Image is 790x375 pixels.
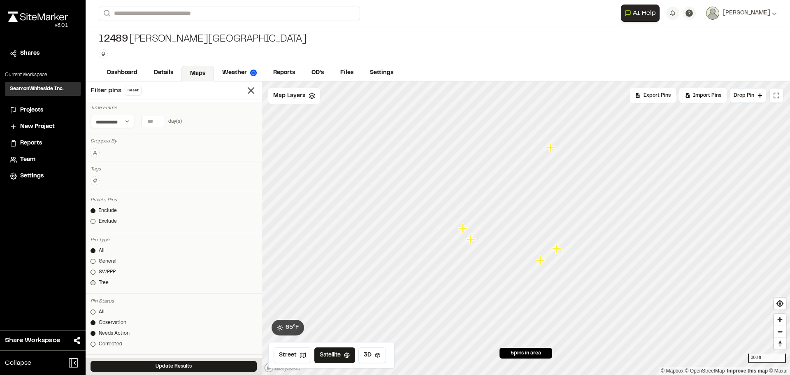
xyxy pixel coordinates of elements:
[91,361,257,372] button: Update Results
[99,330,130,337] div: Needs Action
[10,122,76,131] a: New Project
[10,106,76,115] a: Projects
[99,33,128,46] span: 12489
[91,176,100,185] button: Edit Tags
[265,65,303,81] a: Reports
[5,335,60,345] span: Share Workspace
[99,218,117,225] div: Exclude
[458,223,469,234] div: Map marker
[125,86,142,95] button: Reset
[706,7,719,20] img: User
[99,258,116,265] div: General
[621,5,663,22] div: Open AI Assistant
[91,236,257,244] div: Pin Type
[168,118,182,125] div: day(s)
[91,86,121,95] span: Filter pins
[774,326,786,338] button: Zoom out
[685,368,725,374] a: OpenStreetMap
[274,347,311,363] button: Street
[250,70,257,76] img: precipai.png
[99,268,116,276] div: SWPPP
[20,155,35,164] span: Team
[286,323,299,332] span: 65 ° F
[723,9,770,18] span: [PERSON_NAME]
[20,106,43,115] span: Projects
[99,65,146,81] a: Dashboard
[774,338,786,349] button: Reset bearing to north
[91,104,257,112] div: Time Frame
[20,139,42,148] span: Reports
[181,66,214,82] a: Maps
[332,65,362,81] a: Files
[99,49,108,58] button: Edit Tags
[774,314,786,326] button: Zoom in
[748,354,786,363] div: 300 ft
[693,92,721,99] span: Import Pins
[546,142,557,153] div: Map marker
[621,5,660,22] button: Open AI Assistant
[20,172,44,181] span: Settings
[774,326,786,338] span: Zoom out
[303,65,332,81] a: CD's
[727,368,768,374] a: Map feedback
[10,139,76,148] a: Reports
[706,7,777,20] button: [PERSON_NAME]
[146,65,181,81] a: Details
[734,92,754,99] span: Drop Pin
[99,279,109,286] div: Tree
[20,122,55,131] span: New Project
[91,137,257,145] div: Dropped By
[8,12,68,22] img: rebrand.png
[774,338,786,349] span: Reset bearing to north
[358,347,386,363] button: 3D
[10,172,76,181] a: Settings
[5,358,31,368] span: Collapse
[362,65,402,81] a: Settings
[511,349,541,357] span: 5 pins in area
[630,88,676,103] div: No pins available to export
[99,7,114,20] button: Search
[272,320,304,335] button: 65°F
[10,85,64,93] h3: SeamonWhiteside Inc.
[661,368,683,374] a: Mapbox
[91,298,257,305] div: Pin Status
[10,155,76,164] a: Team
[769,368,788,374] a: Maxar
[99,207,117,214] div: Include
[730,88,766,103] button: Drop Pin
[10,49,76,58] a: Shares
[536,255,546,266] div: Map marker
[264,363,300,373] a: Mapbox logo
[91,165,257,173] div: Tags
[314,347,355,363] button: Satellite
[679,88,727,103] div: Import Pins into your project
[8,22,68,29] div: Oh geez...please don't...
[91,196,257,204] div: Private Pins
[20,49,39,58] span: Shares
[99,308,105,316] div: All
[99,319,126,326] div: Observation
[466,234,477,245] div: Map marker
[262,82,790,375] canvas: Map
[214,65,265,81] a: Weather
[633,8,656,18] span: AI Help
[552,244,563,254] div: Map marker
[273,91,305,100] span: Map Layers
[644,92,671,99] span: Export Pins
[99,247,105,254] div: All
[99,340,122,348] div: Corrected
[774,298,786,310] button: Find my location
[5,71,81,79] p: Current Workspace
[99,33,307,46] div: [PERSON_NAME][GEOGRAPHIC_DATA]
